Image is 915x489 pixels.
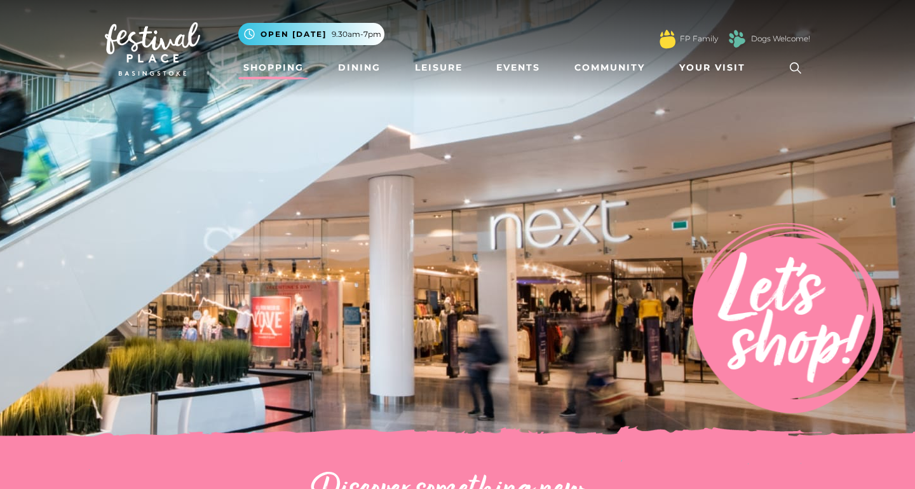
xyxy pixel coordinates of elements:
a: Your Visit [674,56,757,79]
a: Dining [333,56,386,79]
button: Open [DATE] 9.30am-7pm [238,23,384,45]
a: Events [491,56,545,79]
a: FP Family [680,33,718,45]
img: Festival Place Logo [105,22,200,76]
span: Open [DATE] [261,29,327,40]
a: Leisure [410,56,468,79]
span: 9.30am-7pm [332,29,381,40]
a: Shopping [238,56,309,79]
span: Your Visit [679,61,745,74]
a: Community [569,56,650,79]
a: Dogs Welcome! [751,33,810,45]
